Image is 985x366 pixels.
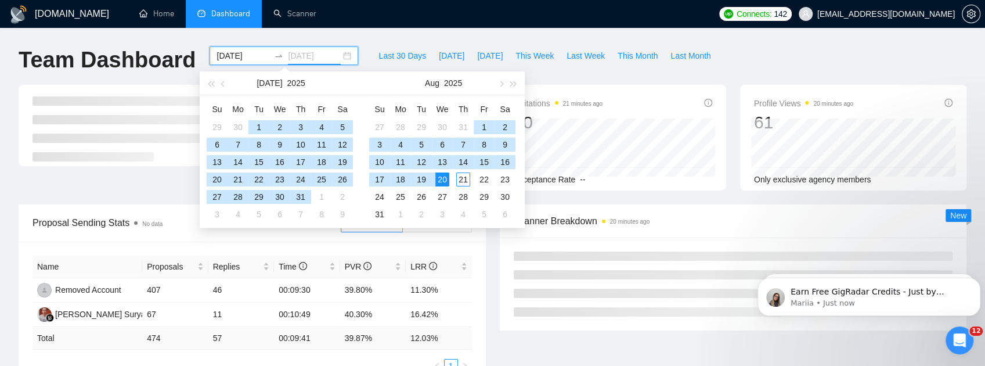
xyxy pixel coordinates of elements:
td: 00:10:49 [274,303,340,327]
td: 2025-07-09 [269,136,290,153]
a: D[PERSON_NAME] Suryanto [37,309,157,318]
div: 29 [252,190,266,204]
td: 2025-08-18 [390,171,411,188]
div: 15 [252,155,266,169]
button: Aug [425,71,439,95]
div: 9 [335,207,349,221]
span: PVR [345,262,372,271]
div: 27 [373,120,387,134]
td: 2025-07-13 [207,153,228,171]
div: 31 [456,120,470,134]
div: 2 [414,207,428,221]
div: 5 [252,207,266,221]
td: 2025-07-29 [411,119,432,136]
div: 8 [252,138,266,152]
td: 2025-07-06 [207,136,228,153]
div: 2 [273,120,287,134]
td: 2025-07-14 [228,153,248,171]
th: Th [290,100,311,119]
div: 29 [210,120,224,134]
td: 39.87 % [340,327,406,350]
th: Replies [208,256,274,278]
button: Last Week [560,46,611,65]
th: Fr [311,100,332,119]
td: 2025-07-28 [228,188,248,206]
th: Sa [332,100,353,119]
div: [PERSON_NAME] Suryanto [55,308,157,321]
div: 11 [315,138,329,152]
td: 2025-06-29 [207,119,228,136]
div: 27 [210,190,224,204]
td: 2025-07-30 [269,188,290,206]
span: setting [962,9,980,19]
button: This Month [611,46,664,65]
div: 1 [252,120,266,134]
td: 2025-07-04 [311,119,332,136]
div: 9 [273,138,287,152]
div: 22 [477,173,491,186]
div: 14 [456,155,470,169]
td: 2025-08-14 [453,153,474,171]
td: 2025-08-01 [311,188,332,206]
td: 2025-08-01 [474,119,495,136]
div: 17 [373,173,387,186]
span: Invitations [514,96,602,110]
div: 10 [294,138,308,152]
td: 2025-08-22 [474,171,495,188]
div: 26 [335,173,349,186]
div: 16 [498,155,512,169]
h1: Team Dashboard [19,46,196,74]
span: This Week [515,49,554,62]
td: 2025-07-15 [248,153,269,171]
div: 29 [477,190,491,204]
div: 7 [231,138,245,152]
td: 2025-08-29 [474,188,495,206]
span: Last 30 Days [378,49,426,62]
td: 2025-09-04 [453,206,474,223]
a: setting [962,9,980,19]
td: 67 [142,303,208,327]
div: 24 [294,173,308,186]
div: 11 [394,155,407,169]
div: 2 [498,120,512,134]
td: 00:09:30 [274,278,340,303]
td: 2025-08-30 [495,188,515,206]
td: 2025-08-15 [474,153,495,171]
div: 28 [231,190,245,204]
span: info-circle [704,99,712,107]
td: 40.30% [340,303,406,327]
span: user [802,10,810,18]
td: 2025-07-22 [248,171,269,188]
td: 2025-09-01 [390,206,411,223]
a: homeHome [139,9,174,19]
td: 2025-08-03 [369,136,390,153]
td: 2025-08-02 [495,119,515,136]
span: Acceptance Rate [514,175,576,184]
div: 8 [315,207,329,221]
span: Proposal Sending Stats [33,216,341,230]
div: 5 [477,207,491,221]
th: Tu [411,100,432,119]
td: 39.80% [340,278,406,303]
button: [DATE] [257,71,282,95]
img: logo [9,5,28,24]
td: 2025-07-31 [453,119,474,136]
time: 21 minutes ago [563,101,602,107]
span: Proposals [147,260,194,273]
div: 3 [373,138,387,152]
span: info-circle [429,262,437,270]
td: 2025-07-01 [248,119,269,136]
td: 2025-08-08 [474,136,495,153]
div: 28 [394,120,407,134]
td: 2025-08-09 [495,136,515,153]
span: info-circle [299,262,307,270]
th: We [269,100,290,119]
span: info-circle [363,262,371,270]
div: 20 [435,173,449,186]
td: 2025-08-05 [248,206,269,223]
span: Dashboard [211,9,250,19]
div: 4 [231,207,245,221]
td: 2025-08-19 [411,171,432,188]
td: 2025-07-19 [332,153,353,171]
